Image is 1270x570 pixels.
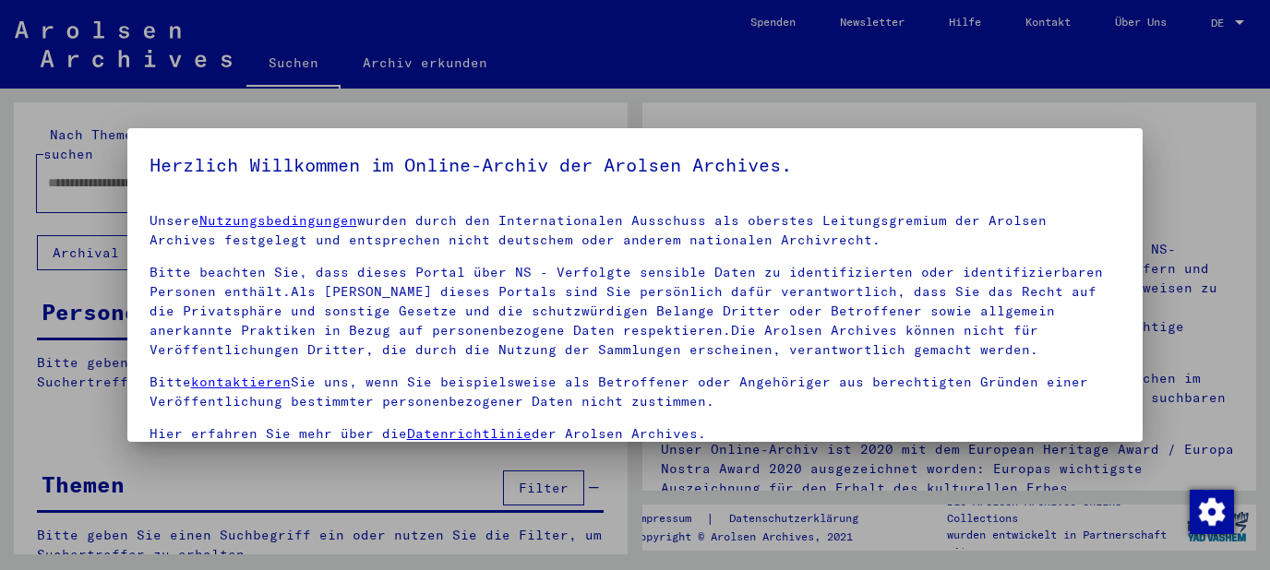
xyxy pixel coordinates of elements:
h5: Herzlich Willkommen im Online-Archiv der Arolsen Archives. [150,150,1121,180]
a: Datenrichtlinie [407,425,532,442]
p: Bitte Sie uns, wenn Sie beispielsweise als Betroffener oder Angehöriger aus berechtigten Gründen ... [150,373,1121,411]
p: Hier erfahren Sie mehr über die der Arolsen Archives. [150,424,1121,444]
a: Nutzungsbedingungen [199,212,357,229]
a: kontaktieren [191,374,291,390]
p: Bitte beachten Sie, dass dieses Portal über NS - Verfolgte sensible Daten zu identifizierten oder... [150,263,1121,360]
img: Zustimmung ändern [1190,490,1234,534]
p: Unsere wurden durch den Internationalen Ausschuss als oberstes Leitungsgremium der Arolsen Archiv... [150,211,1121,250]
